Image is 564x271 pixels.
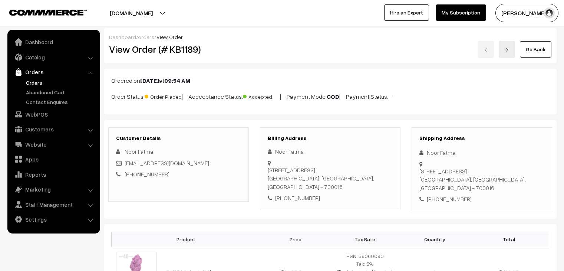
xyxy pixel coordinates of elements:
[9,35,98,49] a: Dashboard
[261,232,330,247] th: Price
[243,91,280,101] span: Accepted
[495,4,558,22] button: [PERSON_NAME]…
[9,10,87,15] img: COMMMERCE
[419,167,544,192] div: [STREET_ADDRESS] [GEOGRAPHIC_DATA], [GEOGRAPHIC_DATA], [GEOGRAPHIC_DATA] - 700016
[9,65,98,79] a: Orders
[109,33,551,41] div: / /
[268,135,393,141] h3: Billing Address
[156,34,183,40] span: View Order
[327,93,339,100] b: COD
[109,34,136,40] a: Dashboard
[419,195,544,203] div: [PHONE_NUMBER]
[9,138,98,151] a: Website
[544,7,555,19] img: user
[9,108,98,121] a: WebPOS
[9,213,98,226] a: Settings
[9,198,98,211] a: Staff Management
[9,50,98,64] a: Catalog
[400,232,469,247] th: Quantity
[109,43,249,55] h2: View Order (# KB1189)
[384,4,429,21] a: Hire an Expert
[125,171,169,177] a: [PHONE_NUMBER]
[469,232,549,247] th: Total
[24,88,98,96] a: Abandoned Cart
[520,41,551,58] a: Go Back
[111,76,549,85] p: Ordered on at
[268,166,393,191] div: [STREET_ADDRESS] [GEOGRAPHIC_DATA], [GEOGRAPHIC_DATA], [GEOGRAPHIC_DATA] - 700016
[24,79,98,86] a: Orders
[112,232,261,247] th: Product
[419,135,544,141] h3: Shipping Address
[145,91,182,101] span: Order Placed
[268,147,393,156] div: Noor Fatma
[9,183,98,196] a: Marketing
[138,34,154,40] a: orders
[125,148,153,155] span: Noor Fatma
[24,98,98,106] a: Contact Enquires
[9,7,74,16] a: COMMMERCE
[9,153,98,166] a: Apps
[505,48,509,52] img: right-arrow.png
[9,123,98,136] a: Customers
[419,148,544,157] div: Noor Fatma
[111,91,549,101] p: Order Status: | Accceptance Status: | Payment Mode: | Payment Status: -
[116,135,241,141] h3: Customer Details
[436,4,486,21] a: My Subscription
[140,77,159,84] b: [DATE]
[125,160,209,166] a: [EMAIL_ADDRESS][DOMAIN_NAME]
[330,232,400,247] th: Tax Rate
[268,194,393,202] div: [PHONE_NUMBER]
[84,4,179,22] button: [DOMAIN_NAME]
[9,168,98,181] a: Reports
[164,77,190,84] b: 09:54 AM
